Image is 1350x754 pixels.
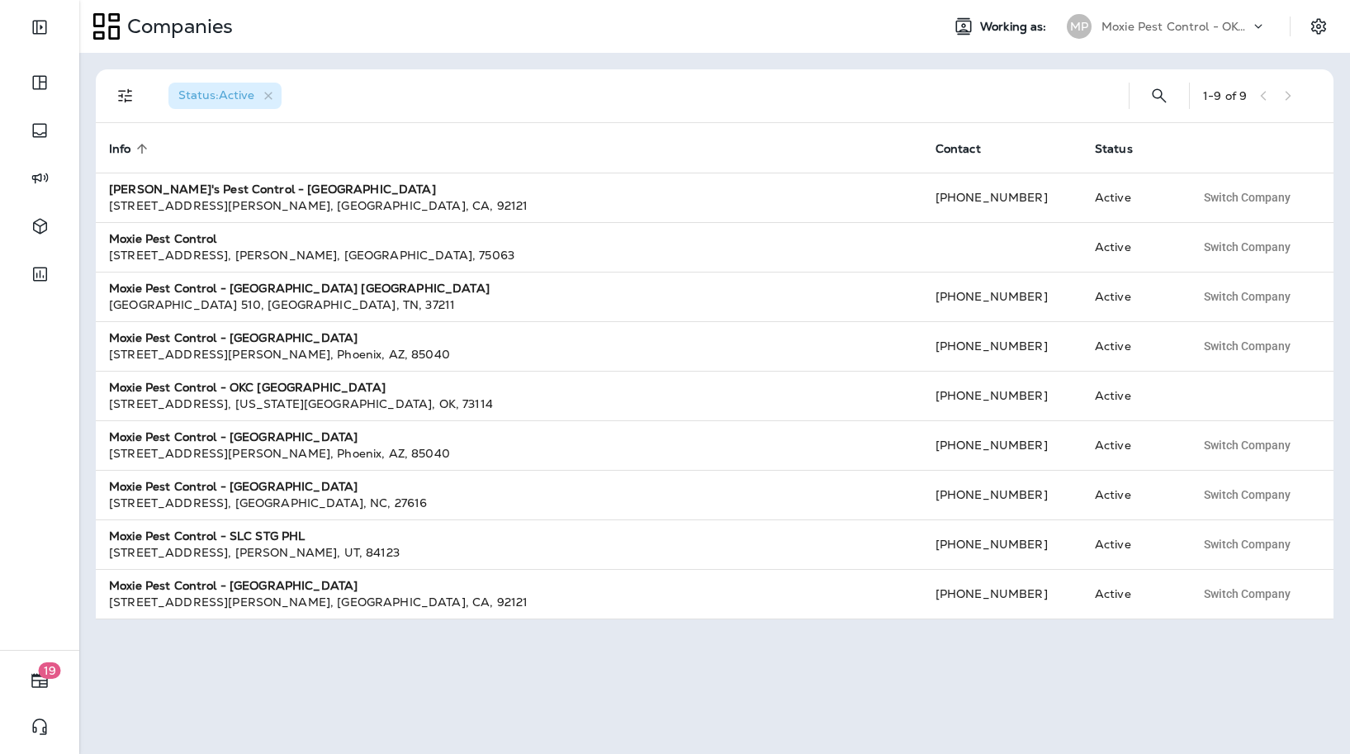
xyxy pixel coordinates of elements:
[1143,79,1176,112] button: Search Companies
[1082,519,1182,569] td: Active
[1067,14,1092,39] div: MP
[1082,321,1182,371] td: Active
[121,14,233,39] p: Companies
[1204,291,1291,302] span: Switch Company
[1195,532,1300,557] button: Switch Company
[109,479,358,494] strong: Moxie Pest Control - [GEOGRAPHIC_DATA]
[1195,284,1300,309] button: Switch Company
[1204,588,1291,600] span: Switch Company
[39,662,61,679] span: 19
[1082,173,1182,222] td: Active
[1204,489,1291,500] span: Switch Company
[109,380,386,395] strong: Moxie Pest Control - OKC [GEOGRAPHIC_DATA]
[922,420,1082,470] td: [PHONE_NUMBER]
[922,272,1082,321] td: [PHONE_NUMBER]
[109,182,436,197] strong: [PERSON_NAME]'s Pest Control - [GEOGRAPHIC_DATA]
[1101,20,1250,33] p: Moxie Pest Control - OKC [GEOGRAPHIC_DATA]
[17,11,63,44] button: Expand Sidebar
[1082,470,1182,519] td: Active
[1204,340,1291,352] span: Switch Company
[922,519,1082,569] td: [PHONE_NUMBER]
[936,141,1002,156] span: Contact
[922,470,1082,519] td: [PHONE_NUMBER]
[1195,334,1300,358] button: Switch Company
[980,20,1050,34] span: Working as:
[109,429,358,444] strong: Moxie Pest Control - [GEOGRAPHIC_DATA]
[109,141,153,156] span: Info
[1095,141,1154,156] span: Status
[109,79,142,112] button: Filters
[109,396,909,412] div: [STREET_ADDRESS] , [US_STATE][GEOGRAPHIC_DATA] , OK , 73114
[168,83,282,109] div: Status:Active
[1195,482,1300,507] button: Switch Company
[109,296,909,313] div: [GEOGRAPHIC_DATA] 510 , [GEOGRAPHIC_DATA] , TN , 37211
[1204,439,1291,451] span: Switch Company
[1195,185,1300,210] button: Switch Company
[109,330,358,345] strong: Moxie Pest Control - [GEOGRAPHIC_DATA]
[109,142,131,156] span: Info
[922,321,1082,371] td: [PHONE_NUMBER]
[1195,581,1300,606] button: Switch Company
[109,578,358,593] strong: Moxie Pest Control - [GEOGRAPHIC_DATA]
[922,371,1082,420] td: [PHONE_NUMBER]
[1203,89,1247,102] div: 1 - 9 of 9
[1195,433,1300,458] button: Switch Company
[109,247,909,263] div: [STREET_ADDRESS] , [PERSON_NAME] , [GEOGRAPHIC_DATA] , 75063
[1082,222,1182,272] td: Active
[109,445,909,462] div: [STREET_ADDRESS][PERSON_NAME] , Phoenix , AZ , 85040
[109,346,909,363] div: [STREET_ADDRESS][PERSON_NAME] , Phoenix , AZ , 85040
[1204,192,1291,203] span: Switch Company
[17,664,63,697] button: 19
[109,544,909,561] div: [STREET_ADDRESS] , [PERSON_NAME] , UT , 84123
[936,142,981,156] span: Contact
[109,529,305,543] strong: Moxie Pest Control - SLC STG PHL
[922,173,1082,222] td: [PHONE_NUMBER]
[1204,241,1291,253] span: Switch Company
[1082,371,1182,420] td: Active
[109,495,909,511] div: [STREET_ADDRESS] , [GEOGRAPHIC_DATA] , NC , 27616
[1082,569,1182,619] td: Active
[1204,538,1291,550] span: Switch Company
[178,88,254,102] span: Status : Active
[922,569,1082,619] td: [PHONE_NUMBER]
[1304,12,1333,41] button: Settings
[109,197,909,214] div: [STREET_ADDRESS][PERSON_NAME] , [GEOGRAPHIC_DATA] , CA , 92121
[1095,142,1133,156] span: Status
[109,594,909,610] div: [STREET_ADDRESS][PERSON_NAME] , [GEOGRAPHIC_DATA] , CA , 92121
[1082,272,1182,321] td: Active
[1195,235,1300,259] button: Switch Company
[109,281,490,296] strong: Moxie Pest Control - [GEOGRAPHIC_DATA] [GEOGRAPHIC_DATA]
[1082,420,1182,470] td: Active
[109,231,217,246] strong: Moxie Pest Control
